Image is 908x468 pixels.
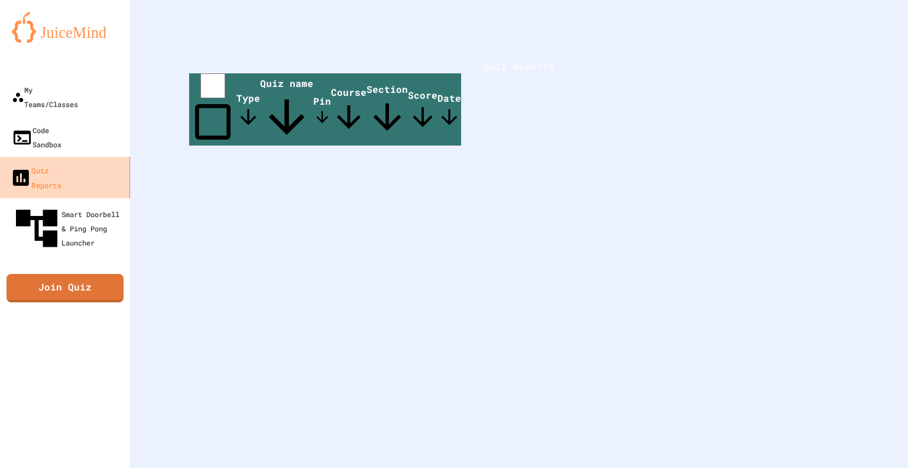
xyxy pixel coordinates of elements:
[437,92,461,129] span: Date
[313,95,331,126] span: Pin
[12,83,78,111] div: My Teams/Classes
[12,12,118,43] img: logo-orange.svg
[331,86,367,135] span: Course
[367,83,408,138] span: Section
[12,123,61,151] div: Code Sandbox
[236,92,260,129] span: Type
[7,274,124,302] a: Join Quiz
[12,204,125,253] div: Smart Doorbell & Ping Pong Launcher
[189,59,849,73] h1: Quiz Reports
[260,77,313,144] span: Quiz name
[10,163,61,192] div: Quiz Reports
[200,73,225,98] input: select all desserts
[408,89,437,132] span: Score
